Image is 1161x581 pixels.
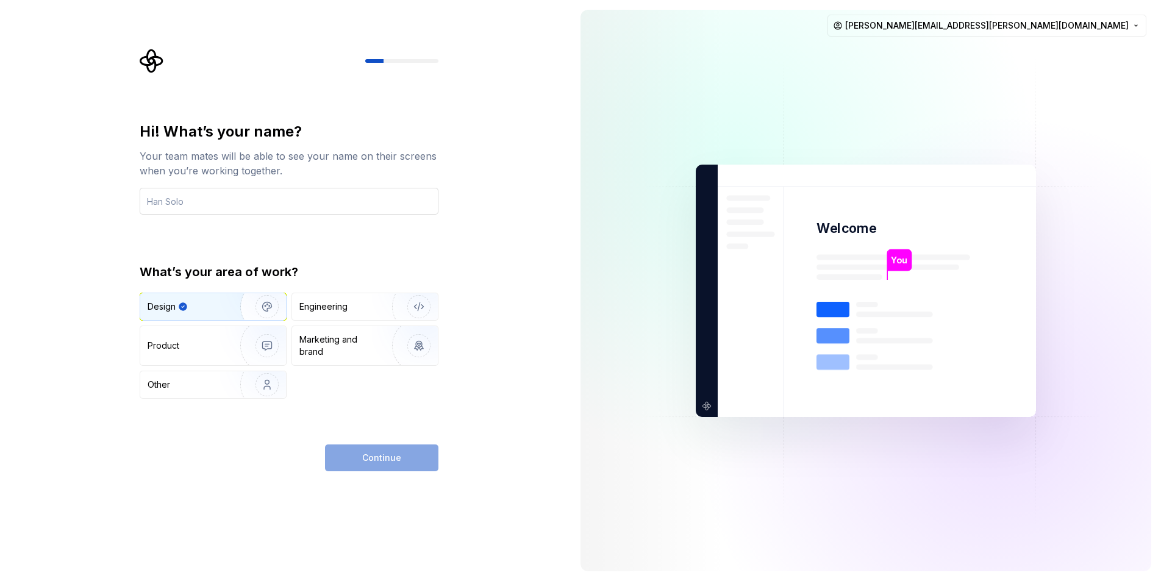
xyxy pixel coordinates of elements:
[299,301,348,313] div: Engineering
[140,122,438,141] div: Hi! What’s your name?
[845,20,1129,32] span: [PERSON_NAME][EMAIL_ADDRESS][PERSON_NAME][DOMAIN_NAME]
[148,340,179,352] div: Product
[816,219,876,237] p: Welcome
[140,188,438,215] input: Han Solo
[140,49,164,73] svg: Supernova Logo
[148,379,170,391] div: Other
[140,149,438,178] div: Your team mates will be able to see your name on their screens when you’re working together.
[299,333,382,358] div: Marketing and brand
[148,301,176,313] div: Design
[891,253,907,266] p: You
[827,15,1146,37] button: [PERSON_NAME][EMAIL_ADDRESS][PERSON_NAME][DOMAIN_NAME]
[140,263,438,280] div: What’s your area of work?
